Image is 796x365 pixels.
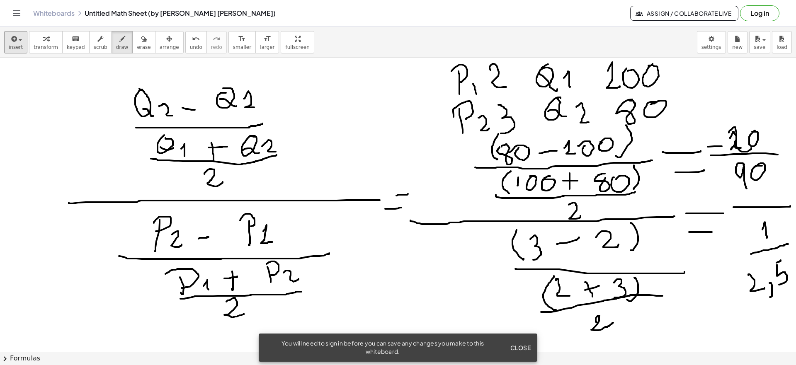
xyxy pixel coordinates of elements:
span: redo [211,44,222,50]
span: settings [701,44,721,50]
button: Close [507,340,534,355]
button: Assign / Collaborate Live [630,6,738,21]
button: settings [697,31,726,53]
button: erase [132,31,155,53]
button: format_sizelarger [255,31,279,53]
span: fullscreen [285,44,309,50]
button: undoundo [185,31,207,53]
span: undo [190,44,202,50]
button: keyboardkeypad [62,31,90,53]
i: redo [213,34,221,44]
span: smaller [233,44,251,50]
span: larger [260,44,274,50]
i: format_size [263,34,271,44]
span: transform [34,44,58,50]
button: arrange [155,31,184,53]
button: redoredo [206,31,227,53]
div: You will need to sign in before you can save any changes you make to this whiteboard. [265,339,500,356]
i: format_size [238,34,246,44]
button: insert [4,31,27,53]
span: keypad [67,44,85,50]
button: scrub [89,31,112,53]
button: transform [29,31,63,53]
span: new [732,44,743,50]
button: fullscreen [281,31,314,53]
button: save [749,31,770,53]
span: draw [116,44,129,50]
a: Whiteboards [33,9,75,17]
span: scrub [94,44,107,50]
span: load [777,44,787,50]
button: Toggle navigation [10,7,23,20]
button: load [772,31,792,53]
span: erase [137,44,150,50]
span: insert [9,44,23,50]
span: arrange [160,44,179,50]
span: Assign / Collaborate Live [637,10,731,17]
button: new [728,31,747,53]
button: draw [112,31,133,53]
span: save [754,44,765,50]
button: Log in [740,5,779,21]
span: Close [510,344,531,351]
i: undo [192,34,200,44]
i: keyboard [72,34,80,44]
button: format_sizesmaller [228,31,256,53]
